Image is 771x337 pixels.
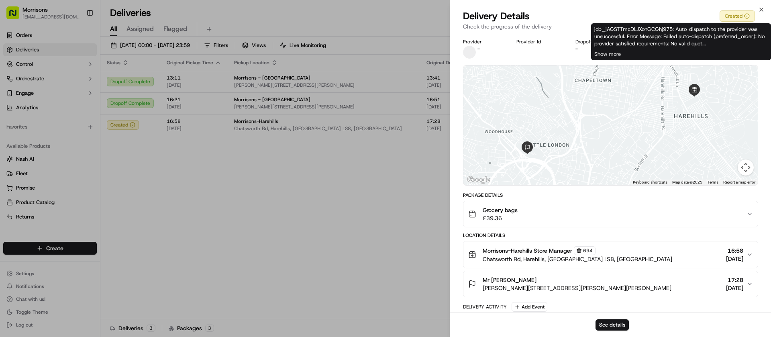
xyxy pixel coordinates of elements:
div: Provider Id [516,39,563,45]
button: Add Event [512,302,547,312]
div: Provider [463,39,504,45]
div: - [575,46,623,52]
span: Morrisons-Harehills Store Manager [483,247,572,255]
div: Location Details [463,232,758,239]
button: Mr [PERSON_NAME][PERSON_NAME][STREET_ADDRESS][PERSON_NAME][PERSON_NAME]17:28[DATE] [463,271,758,297]
div: Package Details [463,192,758,198]
span: Delivery Details [463,10,530,22]
a: 💻API Documentation [65,113,132,128]
p: Check the progress of the delivery [463,22,758,31]
button: Show more [594,51,621,58]
span: API Documentation [76,116,129,125]
span: Mr [PERSON_NAME] [483,276,536,284]
a: Terms (opens in new tab) [707,180,718,184]
span: Knowledge Base [16,116,61,125]
div: Dropoff ETA [575,39,623,45]
a: Report a map error [723,180,755,184]
span: Chatsworth Rd, Harehills, [GEOGRAPHIC_DATA] LS8, [GEOGRAPHIC_DATA] [483,255,672,263]
p: Welcome 👋 [8,32,146,45]
div: 📗 [8,117,14,124]
img: Nash [8,8,24,24]
button: Keyboard shortcuts [633,180,667,185]
span: - [477,46,480,52]
button: Morrisons-Harehills Store Manager694Chatsworth Rd, Harehills, [GEOGRAPHIC_DATA] LS8, [GEOGRAPHIC_... [463,241,758,268]
div: job_jAGSTTmcDLJXonGCGhj975: Auto-dispatch to the provider was unsuccessful. Error Message: Failed... [591,23,771,60]
img: Google [465,175,492,185]
img: 1736555255976-a54dd68f-1ca7-489b-9aae-adbdc363a1c4 [8,77,22,91]
div: Delivery Activity [463,304,507,310]
button: Grocery bags£39.36 [463,201,758,227]
div: Start new chat [27,77,132,85]
span: 694 [583,247,593,254]
span: 16:58 [726,247,743,255]
a: Open this area in Google Maps (opens a new window) [465,175,492,185]
button: Created [720,10,755,22]
button: Map camera controls [738,159,754,176]
span: Map data ©2025 [672,180,702,184]
span: Grocery bags [483,206,518,214]
a: Powered byPylon [57,136,97,142]
span: [PERSON_NAME][STREET_ADDRESS][PERSON_NAME][PERSON_NAME] [483,284,671,292]
div: 💻 [68,117,74,124]
span: £39.36 [483,214,518,222]
a: 📗Knowledge Base [5,113,65,128]
span: 17:28 [726,276,743,284]
span: [DATE] [726,255,743,263]
input: Got a question? Start typing here... [21,52,145,60]
span: [DATE] [726,284,743,292]
span: Pylon [80,136,97,142]
button: See details [596,319,629,331]
div: We're available if you need us! [27,85,102,91]
button: Start new chat [137,79,146,89]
